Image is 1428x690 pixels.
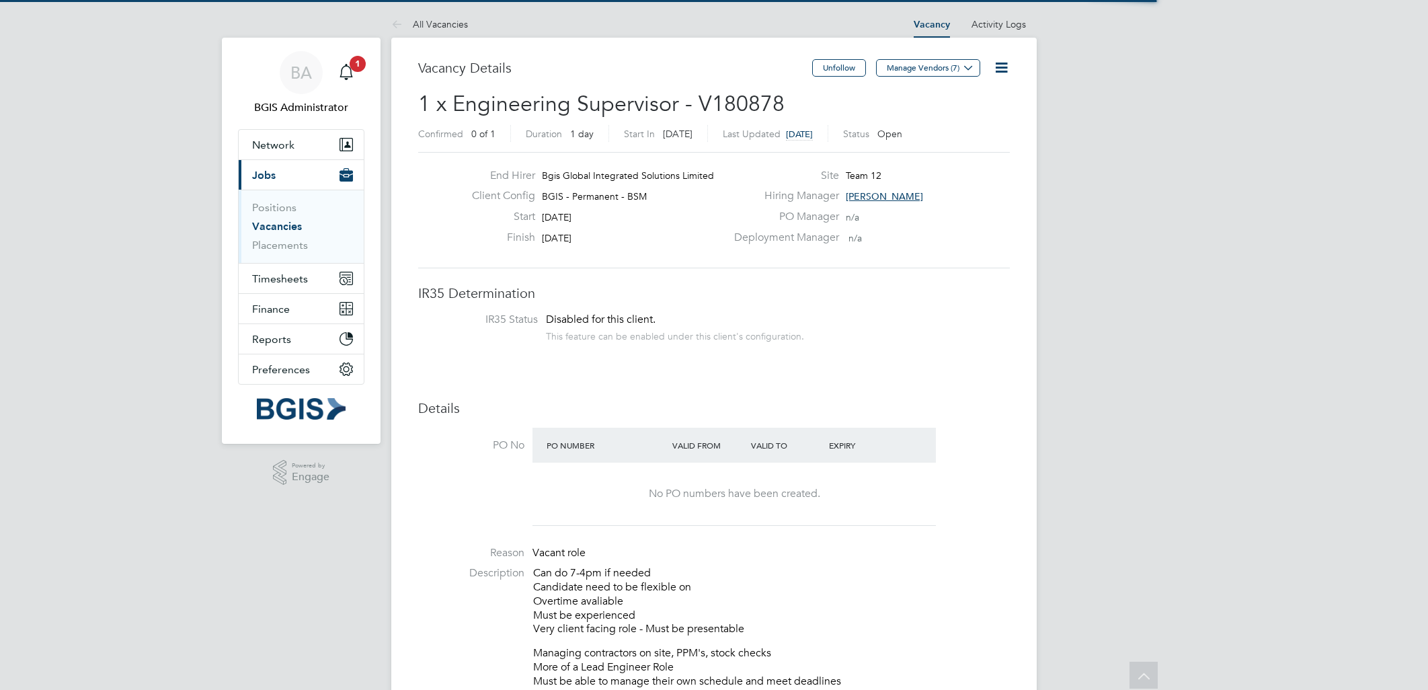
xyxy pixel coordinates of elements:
label: Reason [418,546,524,560]
div: Valid To [748,433,826,457]
button: Manage Vendors (7) [876,59,980,77]
span: [DATE] [786,128,813,140]
span: Engage [292,471,329,483]
span: 1 [350,56,366,72]
span: Jobs [252,169,276,182]
label: Finish [461,231,535,245]
span: Team 12 [846,169,881,182]
div: Valid From [669,433,748,457]
button: Preferences [239,354,364,384]
a: Positions [252,201,296,214]
label: Client Config [461,189,535,203]
img: bgis-logo-retina.png [257,398,346,420]
span: Preferences [252,363,310,376]
a: Placements [252,239,308,252]
span: Vacant role [532,546,586,560]
label: Site [726,169,839,183]
span: BGIS - Permanent - BSM [542,190,647,202]
span: [DATE] [542,232,571,244]
label: Description [418,566,524,580]
div: Expiry [826,433,904,457]
span: Finance [252,303,290,315]
a: 1 [333,51,360,94]
div: This feature can be enabled under this client's configuration. [546,327,804,342]
a: Activity Logs [971,18,1026,30]
span: n/a [846,211,859,223]
span: [DATE] [542,211,571,223]
div: Jobs [239,190,364,263]
a: Powered byEngage [273,460,330,486]
label: PO Manager [726,210,839,224]
span: Network [252,139,294,151]
span: [PERSON_NAME] [846,190,923,202]
div: No PO numbers have been created. [546,487,922,501]
h3: IR35 Determination [418,284,1010,302]
button: Timesheets [239,264,364,293]
h3: Details [418,399,1010,417]
button: Unfollow [812,59,866,77]
button: Finance [239,294,364,323]
button: Reports [239,324,364,354]
span: [DATE] [663,128,692,140]
label: Deployment Manager [726,231,839,245]
nav: Main navigation [222,38,381,444]
a: BABGIS Administrator [238,51,364,116]
a: Vacancy [914,19,950,30]
span: Open [877,128,902,140]
label: Confirmed [418,128,463,140]
span: 1 x Engineering Supervisor - V180878 [418,91,785,117]
label: Duration [526,128,562,140]
label: End Hirer [461,169,535,183]
span: 0 of 1 [471,128,495,140]
a: Go to home page [238,398,364,420]
h3: Vacancy Details [418,59,812,77]
p: Can do 7-4pm if needed Candidate need to be flexible on Overtime avaliable Must be experienced Ve... [533,566,1010,636]
span: Powered by [292,460,329,471]
a: All Vacancies [391,18,468,30]
span: n/a [848,232,862,244]
label: IR35 Status [432,313,538,327]
span: BGIS Administrator [238,100,364,116]
label: Last Updated [723,128,781,140]
label: Status [843,128,869,140]
label: Hiring Manager [726,189,839,203]
a: Vacancies [252,220,302,233]
span: Timesheets [252,272,308,285]
span: Bgis Global Integrated Solutions Limited [542,169,714,182]
label: Start [461,210,535,224]
span: 1 day [570,128,594,140]
span: BA [290,64,312,81]
button: Jobs [239,160,364,190]
span: Reports [252,333,291,346]
span: Disabled for this client. [546,313,656,326]
label: PO No [418,438,524,453]
label: Start In [624,128,655,140]
button: Network [239,130,364,159]
div: PO Number [543,433,669,457]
